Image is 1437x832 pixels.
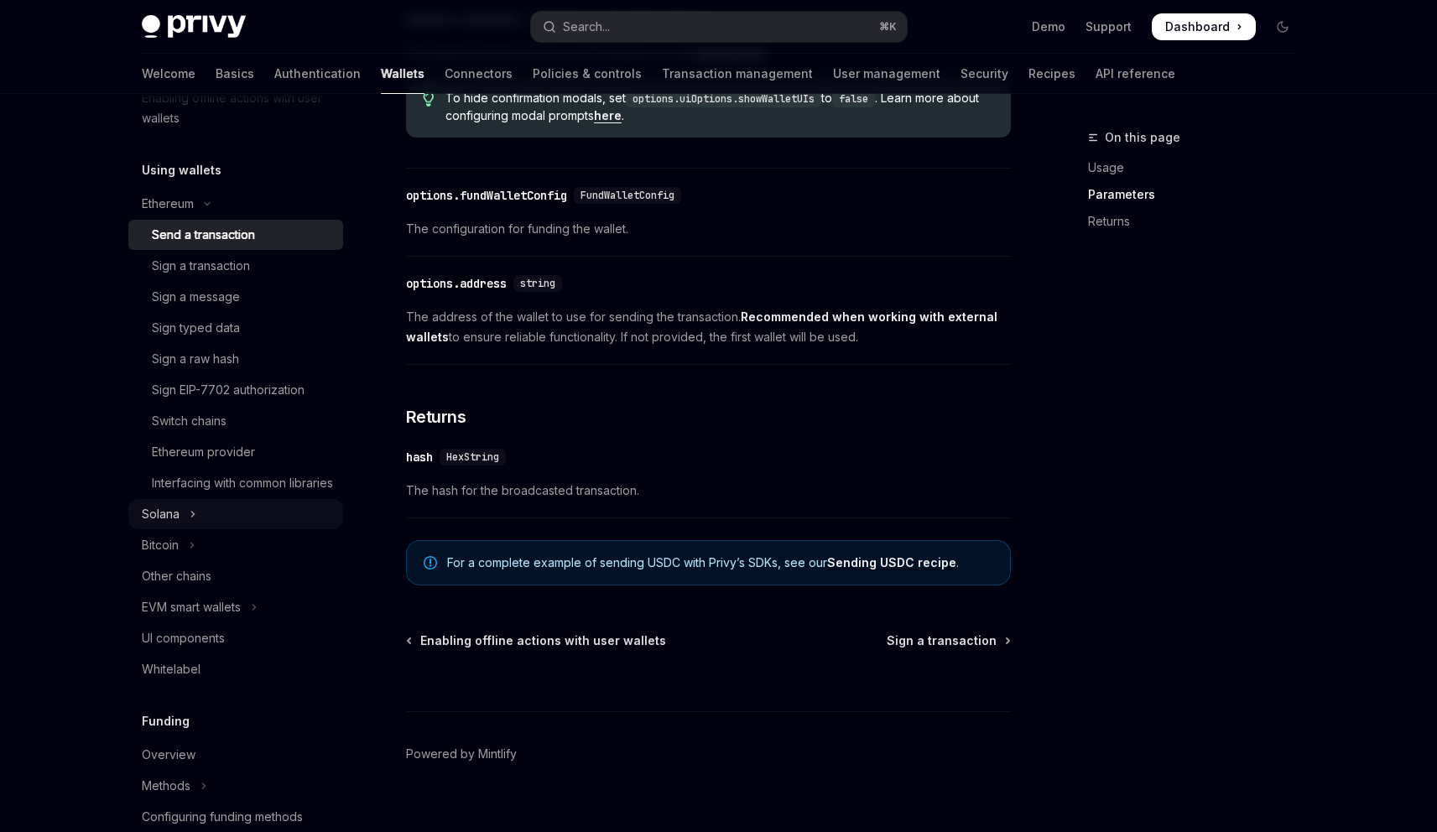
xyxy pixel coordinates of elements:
a: Wallets [381,54,424,94]
a: Send a transaction [128,220,343,250]
a: UI components [128,623,343,653]
button: Toggle dark mode [1269,13,1296,40]
span: To hide confirmation modals, set to . Learn more about configuring modal prompts . [445,90,993,124]
span: The configuration for funding the wallet. [406,219,1011,239]
a: API reference [1096,54,1175,94]
div: options.address [406,275,507,292]
a: User management [833,54,940,94]
div: Ethereum provider [152,442,255,462]
a: Sign a transaction [887,632,1009,649]
a: Sending USDC recipe [827,555,956,570]
span: Sign a transaction [887,632,997,649]
a: Switch chains [128,406,343,436]
a: Demo [1032,18,1065,35]
div: Whitelabel [142,659,200,679]
div: Overview [142,745,195,765]
a: Usage [1088,154,1309,181]
a: Welcome [142,54,195,94]
a: Security [961,54,1008,94]
span: string [520,277,555,290]
div: Methods [142,776,190,796]
a: Interfacing with common libraries [128,468,343,498]
a: Whitelabel [128,654,343,684]
button: Toggle Bitcoin section [128,530,343,560]
a: Basics [216,54,254,94]
code: options.uiOptions.showWalletUIs [626,91,821,107]
svg: Tip [423,91,435,107]
img: dark logo [142,15,246,39]
a: Connectors [445,54,513,94]
code: false [832,91,875,107]
span: The address of the wallet to use for sending the transaction. to ensure reliable functionality. I... [406,307,1011,347]
a: Ethereum provider [128,437,343,467]
div: Sign a raw hash [152,349,239,369]
a: Powered by Mintlify [406,746,517,762]
div: Interfacing with common libraries [152,473,333,493]
div: UI components [142,628,225,648]
span: HexString [446,450,499,464]
div: Switch chains [152,411,226,431]
div: hash [406,449,433,465]
a: Sign EIP-7702 authorization [128,375,343,405]
div: Send a transaction [152,225,255,245]
div: Sign EIP-7702 authorization [152,380,305,400]
span: Dashboard [1165,18,1230,35]
div: Sign typed data [152,318,240,338]
a: here [594,108,622,123]
span: Enabling offline actions with user wallets [420,632,666,649]
div: EVM smart wallets [142,597,241,617]
div: options.fundWalletConfig [406,187,567,204]
a: Configuring funding methods [128,802,343,832]
span: On this page [1105,127,1180,148]
span: Returns [406,405,466,429]
a: Sign a message [128,282,343,312]
a: Other chains [128,561,343,591]
a: Policies & controls [533,54,642,94]
div: Ethereum [142,194,194,214]
a: Sign a transaction [128,251,343,281]
h5: Funding [142,711,190,731]
div: Configuring funding methods [142,807,303,827]
button: Toggle Ethereum section [128,189,343,219]
button: Toggle Solana section [128,499,343,529]
div: Sign a transaction [152,256,250,276]
a: Dashboard [1152,13,1256,40]
h5: Using wallets [142,160,221,180]
a: Returns [1088,208,1309,235]
a: Authentication [274,54,361,94]
button: Open search [531,12,907,42]
span: For a complete example of sending USDC with Privy’s SDKs, see our . [447,554,993,571]
a: Sign typed data [128,313,343,343]
span: ⌘ K [879,20,897,34]
span: FundWalletConfig [581,189,674,202]
svg: Note [424,556,437,569]
a: Overview [128,740,343,770]
span: The hash for the broadcasted transaction. [406,481,1011,501]
a: Enabling offline actions with user wallets [408,632,666,649]
a: Support [1086,18,1132,35]
a: Sign a raw hash [128,344,343,374]
div: Solana [142,504,180,524]
a: Parameters [1088,181,1309,208]
button: Toggle EVM smart wallets section [128,592,343,622]
div: Other chains [142,566,211,586]
div: Bitcoin [142,535,179,555]
a: Transaction management [662,54,813,94]
button: Toggle Methods section [128,771,343,801]
a: Recipes [1028,54,1075,94]
div: Sign a message [152,287,240,307]
div: Search... [563,17,610,37]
